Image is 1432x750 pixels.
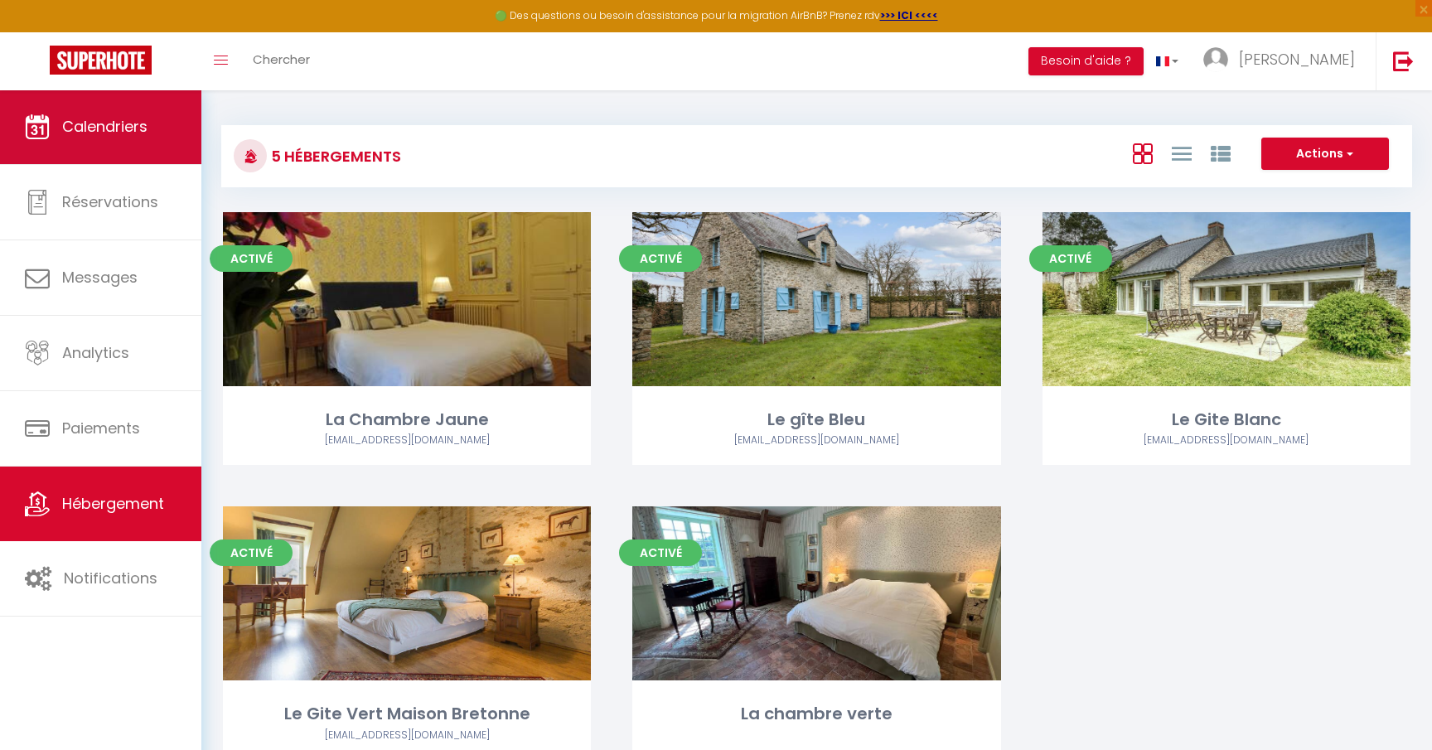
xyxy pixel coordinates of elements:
div: Airbnb [632,433,1000,448]
span: [PERSON_NAME] [1239,49,1355,70]
span: Activé [619,540,702,566]
span: Analytics [62,342,129,363]
button: Actions [1261,138,1389,171]
div: Le gîte Bleu [632,407,1000,433]
span: Réservations [62,191,158,212]
a: ... [PERSON_NAME] [1191,32,1376,90]
div: Le Gite Vert Maison Bretonne [223,701,591,727]
img: Super Booking [50,46,152,75]
div: Airbnb [223,728,591,743]
span: Hébergement [62,493,164,514]
div: La chambre verte [632,701,1000,727]
span: Calendriers [62,116,148,137]
a: Vue par Groupe [1211,139,1231,167]
div: Airbnb [1043,433,1410,448]
a: Vue en Box [1133,139,1153,167]
img: ... [1203,47,1228,72]
div: Airbnb [223,433,591,448]
a: >>> ICI <<<< [880,8,938,22]
span: Paiements [62,418,140,438]
span: Chercher [253,51,310,68]
h3: 5 Hébergements [267,138,401,175]
img: logout [1393,51,1414,71]
span: Activé [210,540,293,566]
div: La Chambre Jaune [223,407,591,433]
a: Vue en Liste [1172,139,1192,167]
a: Chercher [240,32,322,90]
span: Activé [619,245,702,272]
span: Messages [62,267,138,288]
span: Activé [210,245,293,272]
button: Besoin d'aide ? [1028,47,1144,75]
div: Le Gite Blanc [1043,407,1410,433]
span: Notifications [64,568,157,588]
span: Activé [1029,245,1112,272]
